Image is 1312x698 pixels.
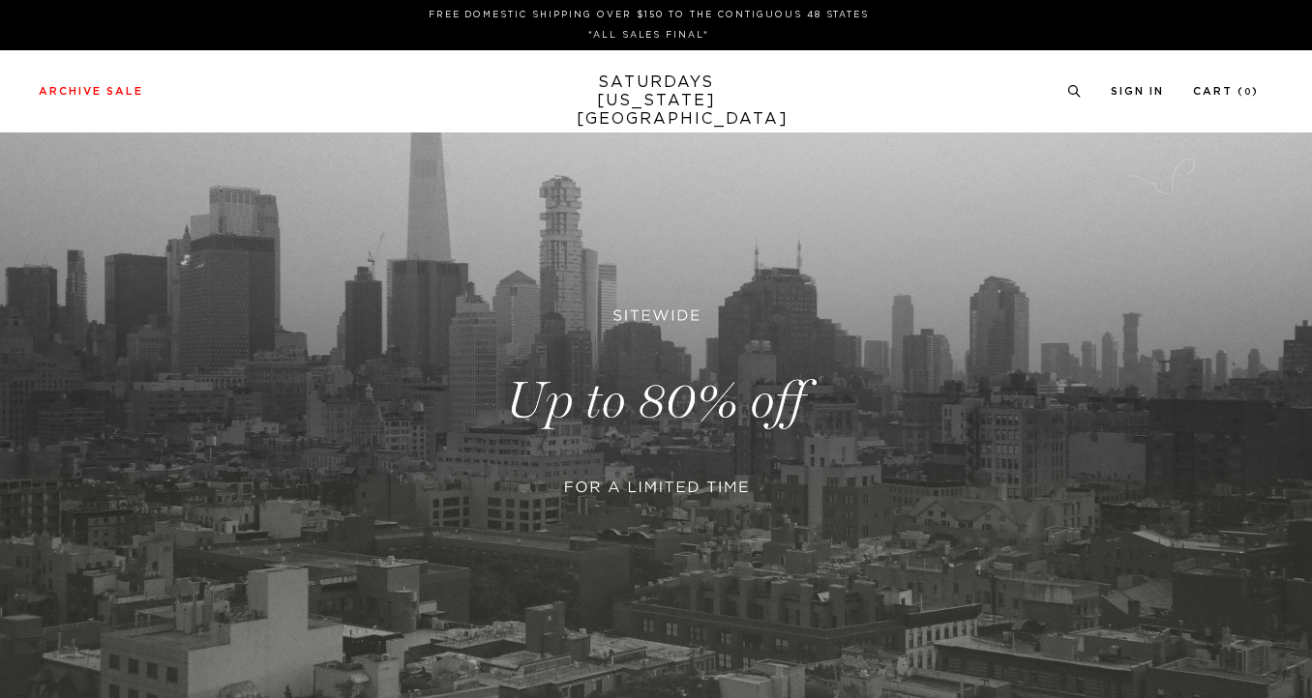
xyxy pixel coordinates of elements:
a: SATURDAYS[US_STATE][GEOGRAPHIC_DATA] [577,73,736,129]
a: Sign In [1111,86,1164,97]
small: 0 [1244,88,1252,97]
a: Cart (0) [1193,86,1259,97]
p: FREE DOMESTIC SHIPPING OVER $150 TO THE CONTIGUOUS 48 STATES [46,8,1251,22]
a: Archive Sale [39,86,143,97]
p: *ALL SALES FINAL* [46,28,1251,43]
